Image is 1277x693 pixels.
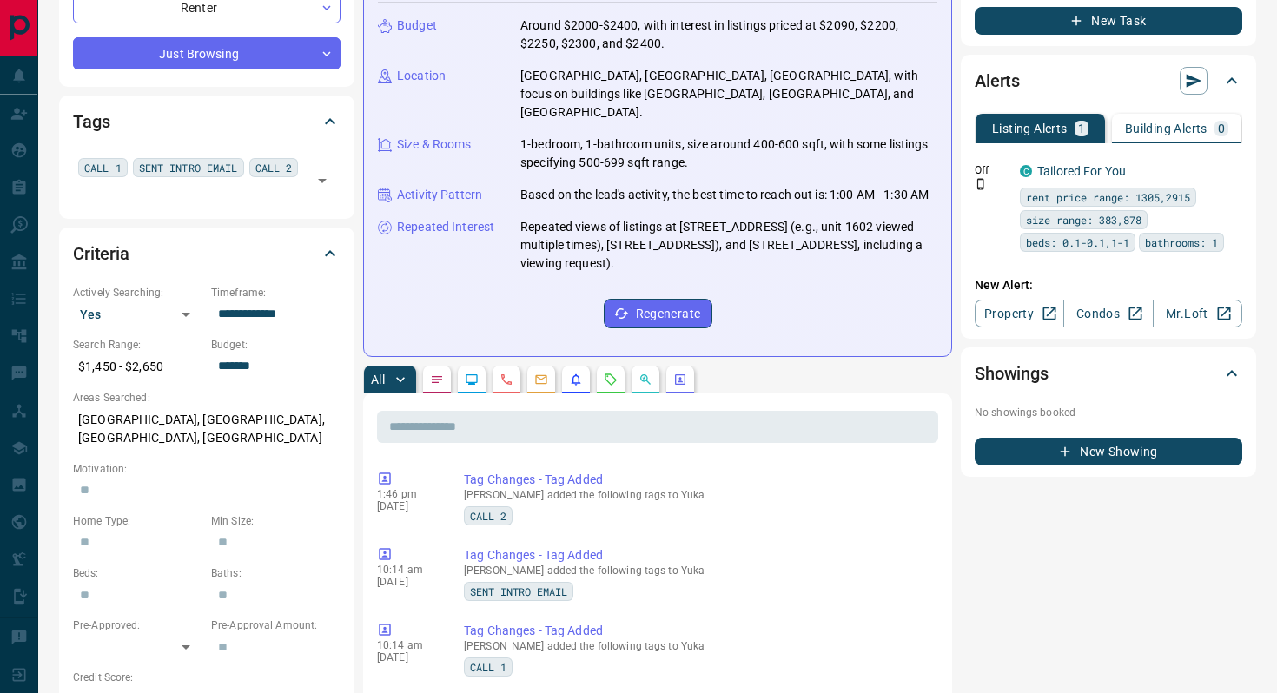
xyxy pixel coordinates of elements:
svg: Calls [500,373,513,386]
h2: Tags [73,108,109,135]
h2: Showings [975,360,1049,387]
svg: Lead Browsing Activity [465,373,479,386]
p: Pre-Approval Amount: [211,617,341,633]
svg: Requests [604,373,618,386]
span: CALL 1 [84,159,122,176]
p: Repeated views of listings at [STREET_ADDRESS] (e.g., unit 1602 viewed multiple times), [STREET_A... [520,218,937,273]
span: CALL 1 [470,658,506,676]
p: [DATE] [377,576,438,588]
div: Tags [73,101,341,142]
p: Based on the lead's activity, the best time to reach out is: 1:00 AM - 1:30 AM [520,186,929,204]
p: New Alert: [975,276,1242,294]
span: rent price range: 1305,2915 [1026,188,1190,206]
p: Off [975,162,1009,178]
svg: Opportunities [638,373,652,386]
p: No showings booked [975,405,1242,420]
p: Actively Searching: [73,285,202,300]
p: Activity Pattern [397,186,482,204]
h2: Criteria [73,240,129,267]
button: New Task [975,7,1242,35]
p: Budget: [211,337,341,353]
button: Regenerate [604,299,712,328]
p: Building Alerts [1125,122,1208,135]
p: Budget [397,16,437,35]
span: CALL 2 [470,507,506,525]
p: Min Size: [211,513,341,529]
p: Search Range: [73,337,202,353]
p: Size & Rooms [397,135,472,154]
span: bathrooms: 1 [1145,234,1218,251]
button: Open [310,168,334,193]
p: [PERSON_NAME] added the following tags to Yuka [464,564,931,577]
h2: Alerts [975,67,1020,95]
p: 0 [1218,122,1225,135]
div: Alerts [975,60,1242,102]
p: 10:14 am [377,639,438,651]
p: 1 [1078,122,1085,135]
span: CALL 2 [255,159,293,176]
p: Repeated Interest [397,218,494,236]
span: size range: 383,878 [1026,211,1141,228]
svg: Push Notification Only [975,178,987,190]
svg: Listing Alerts [569,373,583,386]
p: [DATE] [377,651,438,663]
p: Location [397,67,446,85]
span: beds: 0.1-0.1,1-1 [1026,234,1129,251]
p: Credit Score: [73,670,341,685]
a: Condos [1063,300,1153,327]
p: Around $2000-$2400, with interest in listings priced at $2090, $2200, $2250, $2300, and $2400. [520,16,937,53]
p: Tag Changes - Tag Added [464,622,931,640]
div: condos.ca [1020,165,1032,177]
p: [GEOGRAPHIC_DATA], [GEOGRAPHIC_DATA], [GEOGRAPHIC_DATA], [GEOGRAPHIC_DATA] [73,406,341,452]
p: Timeframe: [211,285,341,300]
p: Areas Searched: [73,390,341,406]
p: Beds: [73,565,202,581]
p: 1-bedroom, 1-bathroom units, size around 400-600 sqft, with some listings specifying 500-699 sqft... [520,135,937,172]
p: Home Type: [73,513,202,529]
svg: Notes [430,373,444,386]
p: Tag Changes - Tag Added [464,546,931,564]
p: All [371,373,385,386]
div: Criteria [73,233,341,274]
p: [PERSON_NAME] added the following tags to Yuka [464,640,931,652]
button: New Showing [975,438,1242,465]
p: Pre-Approved: [73,617,202,633]
p: [GEOGRAPHIC_DATA], [GEOGRAPHIC_DATA], [GEOGRAPHIC_DATA], with focus on buildings like [GEOGRAPHIC... [520,67,937,122]
svg: Emails [534,373,548,386]
div: Just Browsing [73,37,341,69]
p: 10:14 am [377,564,438,576]
a: Mr.Loft [1153,300,1242,327]
p: [PERSON_NAME] added the following tags to Yuka [464,489,931,501]
span: SENT INTRO EMAIL [470,583,567,600]
a: Tailored For You [1037,164,1126,178]
p: Tag Changes - Tag Added [464,471,931,489]
p: Listing Alerts [992,122,1068,135]
p: 1:46 pm [377,488,438,500]
a: Property [975,300,1064,327]
p: Motivation: [73,461,341,477]
span: SENT INTRO EMAIL [139,159,238,176]
div: Showings [975,353,1242,394]
svg: Agent Actions [673,373,687,386]
p: Baths: [211,565,341,581]
div: Yes [73,300,202,328]
p: [DATE] [377,500,438,512]
p: $1,450 - $2,650 [73,353,202,381]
